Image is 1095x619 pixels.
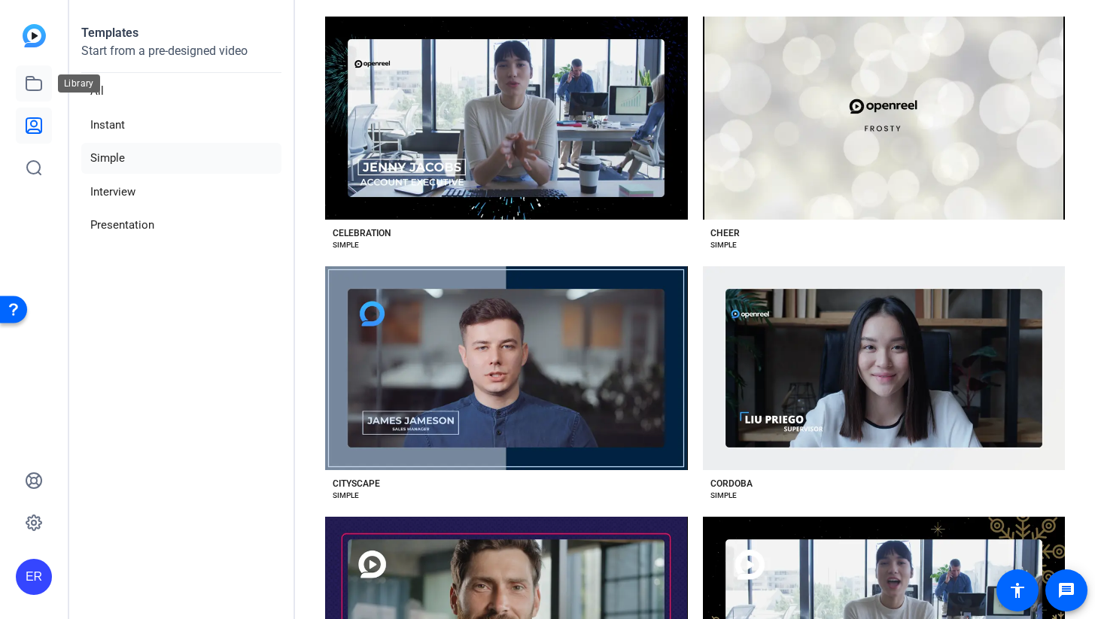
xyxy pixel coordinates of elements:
button: Template image [703,17,1066,220]
p: Start from a pre-designed video [81,42,281,73]
div: SIMPLE [710,490,737,502]
div: SIMPLE [710,239,737,251]
li: All [81,76,281,107]
div: SIMPLE [333,490,359,502]
li: Instant [81,110,281,141]
li: Presentation [81,210,281,241]
button: Template image [325,266,688,470]
li: Simple [81,143,281,174]
div: SIMPLE [333,239,359,251]
div: CORDOBA [710,478,753,490]
button: Template image [703,266,1066,470]
strong: Templates [81,26,138,40]
div: ER [16,559,52,595]
div: CITYSCAPE [333,478,380,490]
button: Template image [325,17,688,220]
mat-icon: accessibility [1008,581,1027,599]
li: Interview [81,177,281,208]
div: CHEER [710,227,740,239]
img: blue-gradient.svg [23,24,46,47]
div: CELEBRATION [333,227,391,239]
div: Library [58,74,100,93]
mat-icon: message [1057,581,1075,599]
